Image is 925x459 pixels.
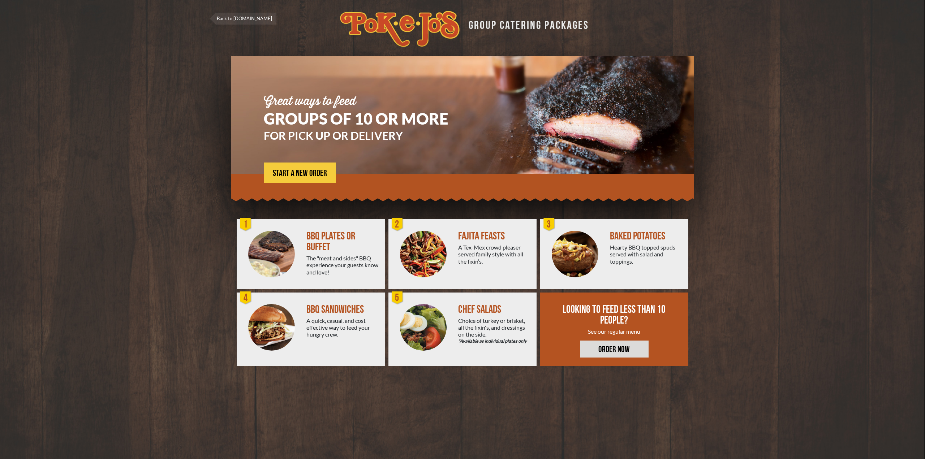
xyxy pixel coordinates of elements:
[400,231,447,277] img: PEJ-Fajitas.png
[306,255,379,276] div: The "meat and sides" BBQ experience your guests know and love!
[562,328,667,335] div: See our regular menu
[552,231,598,277] img: PEJ-Baked-Potato.png
[400,304,447,351] img: Salad-Circle.png
[340,11,460,47] img: logo.svg
[306,231,379,252] div: BBQ PLATES OR BUFFET
[264,111,470,126] h1: GROUPS OF 10 OR MORE
[463,17,589,31] div: GROUP CATERING PACKAGES
[264,130,470,141] h3: FOR PICK UP OR DELIVERY
[264,163,336,183] a: START A NEW ORDER
[390,217,405,232] div: 2
[562,304,667,326] div: LOOKING TO FEED LESS THAN 10 PEOPLE?
[458,338,531,345] em: *Available as individual plates only
[306,317,379,338] div: A quick, casual, and cost effective way to feed your hungry crew.
[458,317,531,345] div: Choice of turkey or brisket, all the fixin's, and dressings on the side.
[458,304,531,315] div: CHEF SALADS
[264,96,470,107] div: Great ways to feed
[248,231,295,277] img: PEJ-BBQ-Buffet.png
[458,244,531,265] div: A Tex-Mex crowd pleaser served family style with all the fixin’s.
[238,217,253,232] div: 1
[238,291,253,305] div: 4
[273,169,327,178] span: START A NEW ORDER
[306,304,379,315] div: BBQ SANDWICHES
[580,341,649,358] a: ORDER NOW
[458,231,531,242] div: FAJITA FEASTS
[542,217,556,232] div: 3
[390,291,405,305] div: 5
[248,304,295,351] img: PEJ-BBQ-Sandwich.png
[610,231,683,242] div: BAKED POTATOES
[610,244,683,265] div: Hearty BBQ topped spuds served with salad and toppings.
[210,13,276,25] a: Back to [DOMAIN_NAME]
